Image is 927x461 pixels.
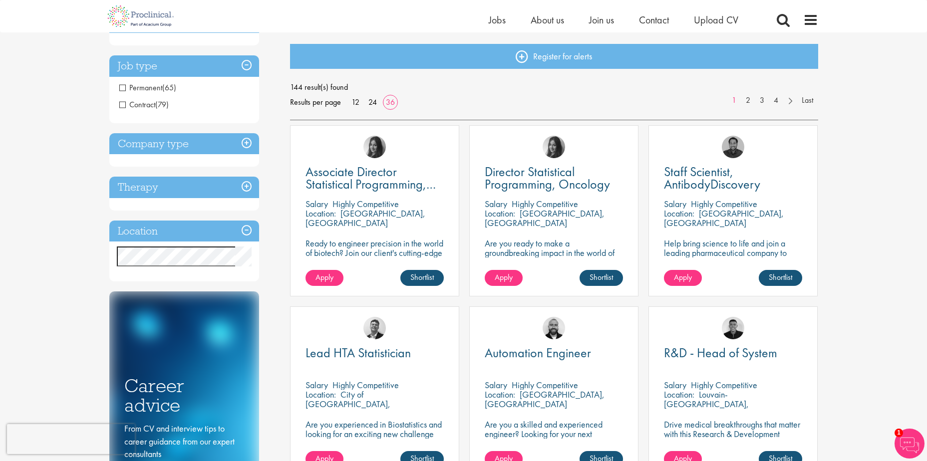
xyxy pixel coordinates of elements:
[485,208,605,229] p: [GEOGRAPHIC_DATA], [GEOGRAPHIC_DATA]
[290,80,818,95] span: 144 result(s) found
[664,389,694,400] span: Location:
[155,99,169,110] span: (79)
[691,198,757,210] p: Highly Competitive
[119,82,162,93] span: Permanent
[664,347,802,359] a: R&D - Head of System
[306,163,436,205] span: Associate Director Statistical Programming, Oncology
[109,133,259,155] h3: Company type
[290,44,818,69] a: Register for alerts
[769,95,783,106] a: 4
[495,272,513,282] span: Apply
[485,208,515,219] span: Location:
[531,13,564,26] a: About us
[119,99,155,110] span: Contract
[306,389,336,400] span: Location:
[664,163,760,193] span: Staff Scientist, AntibodyDiscovery
[664,208,784,229] p: [GEOGRAPHIC_DATA], [GEOGRAPHIC_DATA]
[332,379,399,391] p: Highly Competitive
[485,389,605,410] p: [GEOGRAPHIC_DATA], [GEOGRAPHIC_DATA]
[365,97,380,107] a: 24
[589,13,614,26] a: Join us
[485,344,591,361] span: Automation Engineer
[363,317,386,339] img: Tom Magenis
[306,166,444,191] a: Associate Director Statistical Programming, Oncology
[722,317,744,339] img: Christian Andersen
[485,389,515,400] span: Location:
[759,270,802,286] a: Shortlist
[162,82,176,93] span: (65)
[489,13,506,26] a: Jobs
[109,177,259,198] h3: Therapy
[485,163,610,193] span: Director Statistical Programming, Oncology
[664,208,694,219] span: Location:
[485,166,623,191] a: Director Statistical Programming, Oncology
[306,270,343,286] a: Apply
[119,99,169,110] span: Contract
[664,238,802,286] p: Help bring science to life and join a leading pharmaceutical company to play a key role in delive...
[124,376,244,415] h3: Career advice
[119,82,176,93] span: Permanent
[306,344,411,361] span: Lead HTA Statistician
[400,270,444,286] a: Shortlist
[290,95,341,110] span: Results per page
[664,166,802,191] a: Staff Scientist, AntibodyDiscovery
[306,379,328,391] span: Salary
[741,95,755,106] a: 2
[109,55,259,77] h3: Job type
[485,347,623,359] a: Automation Engineer
[797,95,818,106] a: Last
[694,13,738,26] a: Upload CV
[895,429,903,437] span: 1
[512,198,578,210] p: Highly Competitive
[755,95,769,106] a: 3
[485,238,623,286] p: Are you ready to make a groundbreaking impact in the world of biotechnology? Join a growing compa...
[674,272,692,282] span: Apply
[639,13,669,26] a: Contact
[664,198,686,210] span: Salary
[485,420,623,458] p: Are you a skilled and experienced engineer? Looking for your next opportunity to assist with impa...
[306,198,328,210] span: Salary
[485,270,523,286] a: Apply
[306,389,390,419] p: City of [GEOGRAPHIC_DATA], [GEOGRAPHIC_DATA]
[109,221,259,242] h3: Location
[664,344,777,361] span: R&D - Head of System
[348,97,363,107] a: 12
[664,420,802,448] p: Drive medical breakthroughs that matter with this Research & Development position!
[306,208,425,229] p: [GEOGRAPHIC_DATA], [GEOGRAPHIC_DATA]
[7,424,135,454] iframe: reCAPTCHA
[727,95,741,106] a: 1
[664,389,749,419] p: Louvain-[GEOGRAPHIC_DATA], [GEOGRAPHIC_DATA]
[512,379,578,391] p: Highly Competitive
[306,420,444,458] p: Are you experienced in Biostatistics and looking for an exciting new challenge where you can assi...
[543,136,565,158] img: Heidi Hennigan
[543,317,565,339] img: Jordan Kiely
[664,270,702,286] a: Apply
[315,272,333,282] span: Apply
[580,270,623,286] a: Shortlist
[306,208,336,219] span: Location:
[306,238,444,286] p: Ready to engineer precision in the world of biotech? Join our client's cutting-edge team and play...
[664,379,686,391] span: Salary
[382,97,398,107] a: 36
[332,198,399,210] p: Highly Competitive
[485,198,507,210] span: Salary
[722,136,744,158] img: Mike Raletz
[485,379,507,391] span: Salary
[306,347,444,359] a: Lead HTA Statistician
[691,379,757,391] p: Highly Competitive
[363,136,386,158] img: Heidi Hennigan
